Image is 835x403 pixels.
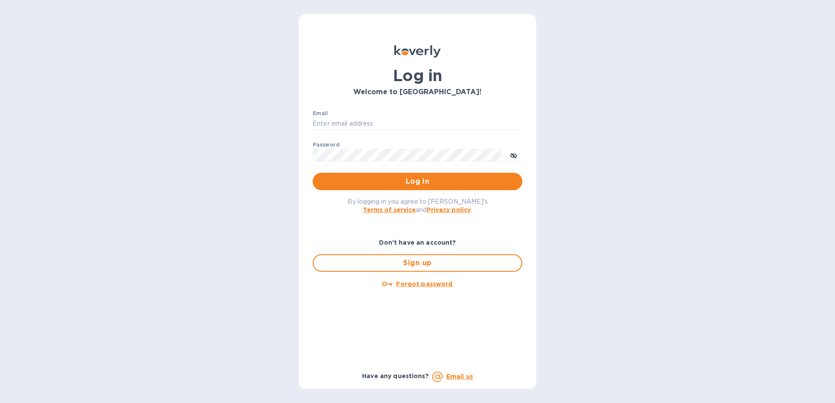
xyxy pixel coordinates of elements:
[396,280,452,287] u: Forgot password
[313,254,522,272] button: Sign up
[379,239,456,246] b: Don't have an account?
[505,146,522,164] button: toggle password visibility
[320,176,515,187] span: Log in
[363,206,416,213] a: Terms of service
[348,198,488,213] span: By logging in you agree to [PERSON_NAME]'s and .
[313,173,522,190] button: Log in
[313,111,328,116] label: Email
[313,66,522,85] h1: Log in
[394,45,441,58] img: Koverly
[446,373,473,380] a: Email us
[313,117,522,130] input: Enter email address
[321,258,514,268] span: Sign up
[362,372,429,379] b: Have any questions?
[313,142,339,147] label: Password
[427,206,471,213] a: Privacy policy
[313,88,522,96] h3: Welcome to [GEOGRAPHIC_DATA]!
